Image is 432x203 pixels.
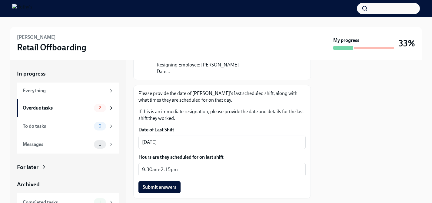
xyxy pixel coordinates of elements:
img: Rothy's [12,4,32,13]
div: Everything [23,87,106,94]
a: To do tasks0 [17,117,119,135]
div: To do tasks [23,123,91,130]
a: In progress [17,70,119,78]
button: Submit answers [138,181,181,193]
span: 2 [95,106,105,110]
h3: Retail Offboarding [17,42,86,53]
span: Submit answers [143,184,176,190]
div: Messages [23,141,91,148]
a: Overdue tasks2 [17,99,119,117]
strong: My progress [333,37,359,44]
a: For later [17,163,119,171]
a: Messages1 [17,135,119,154]
h6: [PERSON_NAME] [17,34,56,41]
label: Hours are they scheduled for on last shift [138,154,306,161]
a: Archived [17,181,119,188]
div: Overdue tasks [23,105,91,111]
textarea: [DATE] [142,139,302,146]
p: If this is an immediate resignation, please provide the date and details for the last shift they ... [138,108,306,122]
p: Resigning Employee: [PERSON_NAME] Date... [157,62,294,75]
label: Date of Last Shift [138,127,306,133]
span: 1 [95,142,105,147]
a: Everything [17,83,119,99]
div: For later [17,163,38,171]
p: Please provide the date of [PERSON_NAME]'s last scheduled shift, along with what times they are s... [138,90,306,103]
h3: 33% [399,38,415,49]
textarea: 9:30am-2:15pm [142,166,302,173]
span: 0 [95,124,105,128]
